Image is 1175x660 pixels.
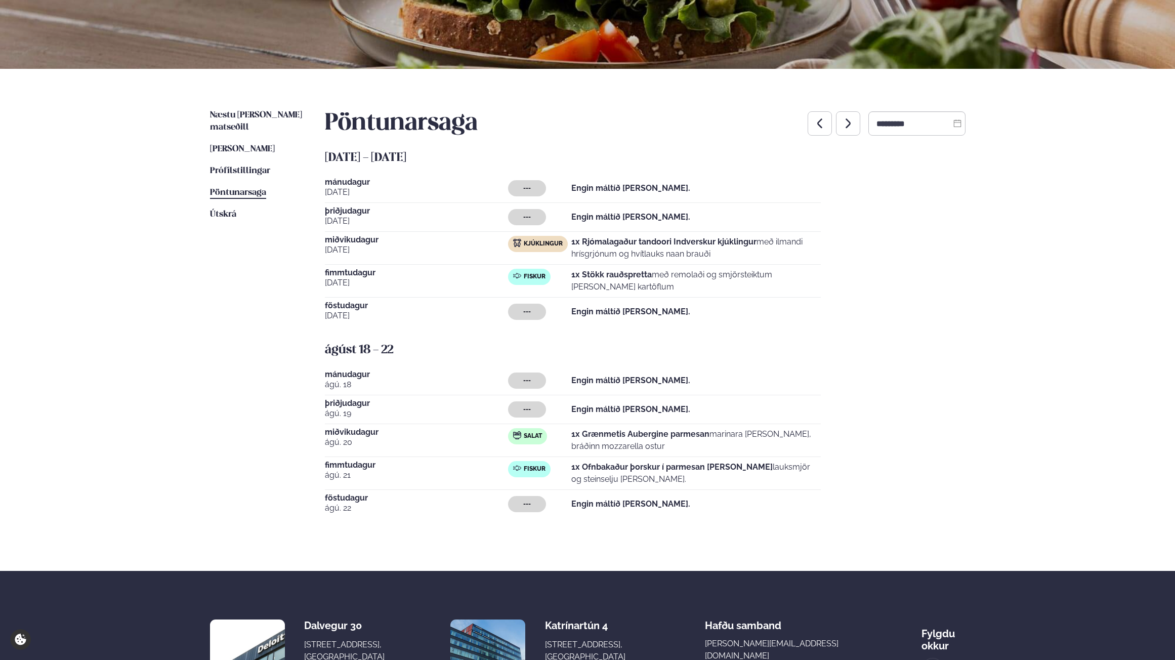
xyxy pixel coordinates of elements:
[545,620,625,632] div: Katrínartún 4
[325,277,509,289] span: [DATE]
[325,436,509,448] span: ágú. 20
[325,186,509,198] span: [DATE]
[571,429,709,439] strong: 1x Grænmetis Aubergine parmesan
[513,239,521,247] img: chicken.svg
[10,629,31,650] a: Cookie settings
[210,165,270,177] a: Prófílstillingar
[523,500,531,508] span: ---
[571,461,820,485] p: lauksmjör og steinselju [PERSON_NAME].
[571,307,690,316] strong: Engin máltíð [PERSON_NAME].
[210,109,305,134] a: Næstu [PERSON_NAME] matseðill
[304,620,385,632] div: Dalvegur 30
[325,302,509,310] span: föstudagur
[523,184,531,192] span: ---
[513,464,521,472] img: fish.svg
[921,620,965,652] div: Fylgdu okkur
[571,212,690,222] strong: Engin máltíð [PERSON_NAME].
[523,377,531,385] span: ---
[210,210,236,219] span: Útskrá
[571,376,690,385] strong: Engin máltíð [PERSON_NAME].
[210,145,275,153] span: [PERSON_NAME]
[210,143,275,155] a: [PERSON_NAME]
[325,269,509,277] span: fimmtudagur
[325,461,509,469] span: fimmtudagur
[571,270,652,279] strong: 1x Stökk rauðspretta
[210,167,270,175] span: Prófílstillingar
[571,462,773,472] strong: 1x Ofnbakaður þorskur í parmesan [PERSON_NAME]
[325,407,509,420] span: ágú. 19
[210,209,236,221] a: Útskrá
[210,111,302,132] span: Næstu [PERSON_NAME] matseðill
[571,236,820,260] p: með ilmandi hrísgrjónum og hvítlauks naan brauði
[325,342,966,358] h5: ágúst 18 - 22
[571,499,690,509] strong: Engin máltíð [PERSON_NAME].
[513,272,521,280] img: fish.svg
[571,183,690,193] strong: Engin máltíð [PERSON_NAME].
[210,187,266,199] a: Pöntunarsaga
[325,428,509,436] span: miðvikudagur
[571,269,820,293] p: með remolaði og smjörsteiktum [PERSON_NAME] kartöflum
[210,188,266,197] span: Pöntunarsaga
[523,405,531,414] span: ---
[325,469,509,481] span: ágú. 21
[524,432,542,440] span: Salat
[325,150,966,166] h5: [DATE] - [DATE]
[325,178,509,186] span: mánudagur
[571,428,820,452] p: marinara [PERSON_NAME], bráðinn mozzarella ostur
[325,310,509,322] span: [DATE]
[325,244,509,256] span: [DATE]
[325,207,509,215] span: þriðjudagur
[325,236,509,244] span: miðvikudagur
[325,370,509,379] span: mánudagur
[325,399,509,407] span: þriðjudagur
[705,611,781,632] span: Hafðu samband
[524,273,545,281] span: Fiskur
[523,213,531,221] span: ---
[325,502,509,514] span: ágú. 22
[325,379,509,391] span: ágú. 18
[524,240,563,248] span: Kjúklingur
[523,308,531,316] span: ---
[325,494,509,502] span: föstudagur
[571,404,690,414] strong: Engin máltíð [PERSON_NAME].
[513,431,521,439] img: salad.svg
[524,465,545,473] span: Fiskur
[571,237,757,246] strong: 1x Rjómalagaður tandoori Indverskur kjúklingur
[325,109,478,138] h2: Pöntunarsaga
[325,215,509,227] span: [DATE]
